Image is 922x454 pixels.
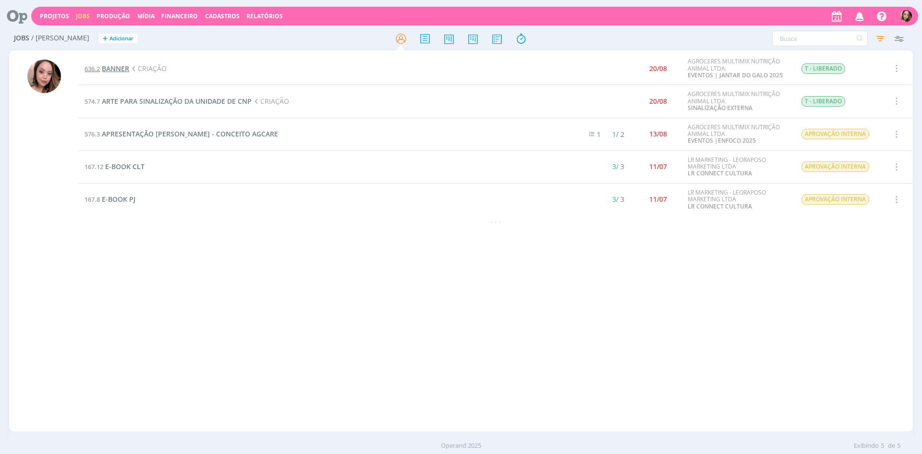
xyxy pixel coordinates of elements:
span: 5 [897,441,900,451]
span: / 3 [612,162,624,171]
span: / [PERSON_NAME] [31,34,89,42]
a: 636.2BANNER [85,64,129,73]
span: 167.8 [85,195,100,204]
span: Cadastros [205,12,240,20]
button: Mídia [134,12,158,20]
span: 5 [881,441,884,451]
span: 1 [612,130,616,139]
a: Mídia [137,12,155,20]
span: APROVAÇÃO INTERNA [801,161,869,172]
span: BANNER [102,64,129,73]
div: AGROCERES MULTIMIX NUTRIÇÃO ANIMAL LTDA. [688,91,787,111]
div: 11/07 [649,196,667,203]
a: 574.7ARTE PARA SINALIZAÇÃO DA UNIDADE DE CNP [85,97,252,106]
span: T - LIBERADO [801,96,845,107]
span: 636.2 [85,64,100,73]
a: 167.12E-BOOK CLT [85,162,145,171]
button: Cadastros [202,12,243,20]
input: Busca [772,31,868,46]
span: / 2 [612,130,624,139]
a: Financeiro [161,12,198,20]
button: Projetos [37,12,72,20]
a: EVENTOS |ENFOCO 2025 [688,136,756,145]
span: APROVAÇÃO INTERNA [801,194,869,205]
img: T [27,60,61,93]
a: LR CONNECT CULTURA [688,202,752,210]
div: - - - [79,216,913,226]
a: 167.8E-BOOK PJ [85,195,135,204]
span: de [888,441,895,451]
button: Jobs [73,12,93,20]
span: E-BOOK CLT [105,162,145,171]
button: Produção [94,12,133,20]
span: E-BOOK PJ [102,195,135,204]
div: 13/08 [649,131,667,137]
div: AGROCERES MULTIMIX NUTRIÇÃO ANIMAL LTDA. [688,124,787,145]
span: 574.7 [85,97,100,106]
span: / 3 [612,195,624,204]
div: AGROCERES MULTIMIX NUTRIÇÃO ANIMAL LTDA. [688,58,787,79]
div: 11/07 [649,163,667,170]
button: Financeiro [158,12,201,20]
span: 576.3 [85,130,100,138]
a: Projetos [40,12,69,20]
span: 167.12 [85,162,103,171]
span: T - LIBERADO [801,63,845,74]
button: T [899,8,912,25]
span: Adicionar [109,36,133,42]
div: LR MARKETING - LEORAPOSO MARKETING LTDA [688,157,787,177]
span: Jobs [14,34,29,42]
button: Relatórios [243,12,286,20]
img: T [900,10,912,22]
a: Relatórios [246,12,283,20]
span: + [103,34,108,44]
a: EVENTOS | JANTAR DO GALO 2025 [688,71,783,79]
a: 576.3APRESENTAÇÃO [PERSON_NAME] - CONCEITO AGCARE [85,129,278,138]
span: 1 [597,130,601,139]
span: APROVAÇÃO INTERNA [801,129,869,139]
span: CRIAÇÃO [252,97,289,106]
a: LR CONNECT CULTURA [688,169,752,177]
a: Produção [97,12,130,20]
span: 3 [612,195,616,204]
span: CRIAÇÃO [129,64,167,73]
span: APRESENTAÇÃO [PERSON_NAME] - CONCEITO AGCARE [102,129,278,138]
a: SINALIZAÇÃO EXTERNA [688,104,752,112]
div: LR MARKETING - LEORAPOSO MARKETING LTDA [688,189,787,210]
a: Jobs [76,12,90,20]
span: Exibindo [854,441,879,451]
div: 20/08 [649,65,667,72]
span: ARTE PARA SINALIZAÇÃO DA UNIDADE DE CNP [102,97,252,106]
div: 20/08 [649,98,667,105]
button: +Adicionar [99,34,137,44]
span: 3 [612,162,616,171]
